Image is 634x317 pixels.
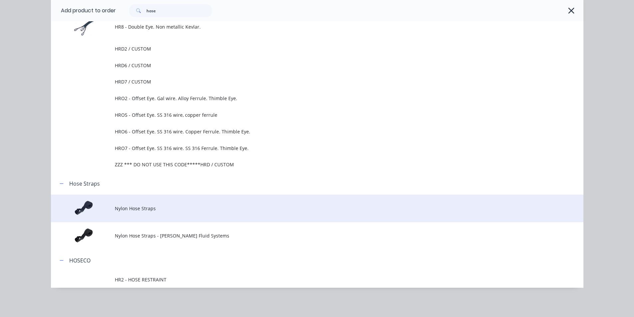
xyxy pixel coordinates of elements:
[115,128,490,135] span: HRO6 - Offset Eye. SS 316 wire. Copper Ferrule. Thimble Eye.
[115,276,490,283] span: HR2 - HOSE RESTRAINT
[115,161,490,168] span: ZZZ *** DO NOT USE THIS CODE*****HRD / CUSTOM
[115,62,490,69] span: HRD6 / CUSTOM
[115,205,490,212] span: Nylon Hose Straps
[115,78,490,85] span: HRD7 / CUSTOM
[115,232,490,239] span: Nylon Hose Straps - [PERSON_NAME] Fluid Systems
[115,95,490,102] span: HRO2 - Offset Eye. Gal wire. Alloy Ferrule. Thimble Eye.
[115,45,490,52] span: HRD2 / CUSTOM
[146,4,212,17] input: Search...
[69,256,91,264] div: HOSECO
[115,145,490,152] span: HRO7 - Offset Eye. SS 316 wire. SS 316 Ferrule. Thimble Eye.
[115,111,490,118] span: HRO5 - Offset Eye. SS 316 wire, copper ferrule
[69,180,100,188] div: Hose Straps
[115,23,490,30] span: HR8 - Double Eye. Non metallic Kevlar.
